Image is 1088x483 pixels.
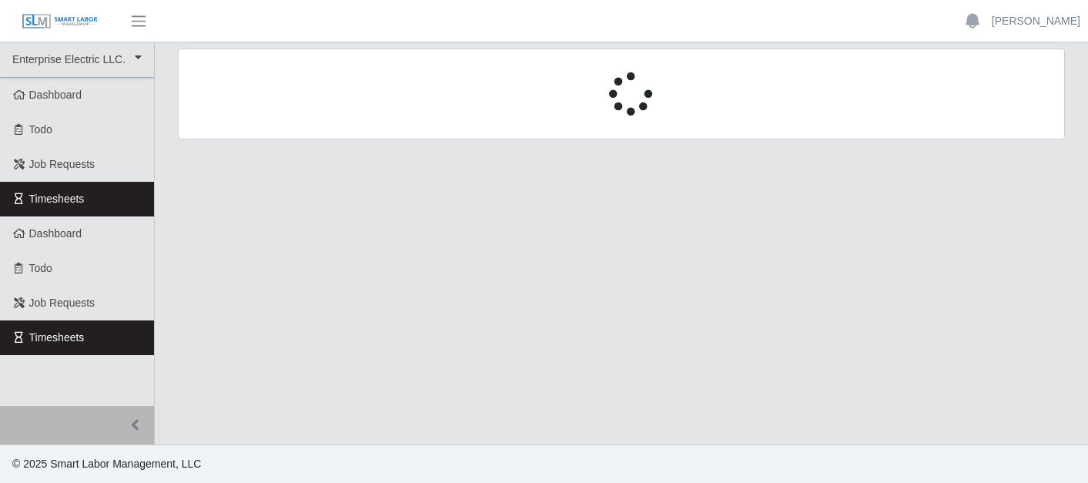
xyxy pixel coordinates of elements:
span: Job Requests [29,158,95,170]
span: © 2025 Smart Labor Management, LLC [12,458,201,470]
span: Dashboard [29,227,82,240]
span: Job Requests [29,297,95,309]
span: Timesheets [29,193,85,205]
span: Timesheets [29,331,85,344]
a: [PERSON_NAME] [992,13,1080,29]
span: Todo [29,262,52,274]
img: SLM Logo [22,13,99,30]
span: Todo [29,123,52,136]
span: Dashboard [29,89,82,101]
